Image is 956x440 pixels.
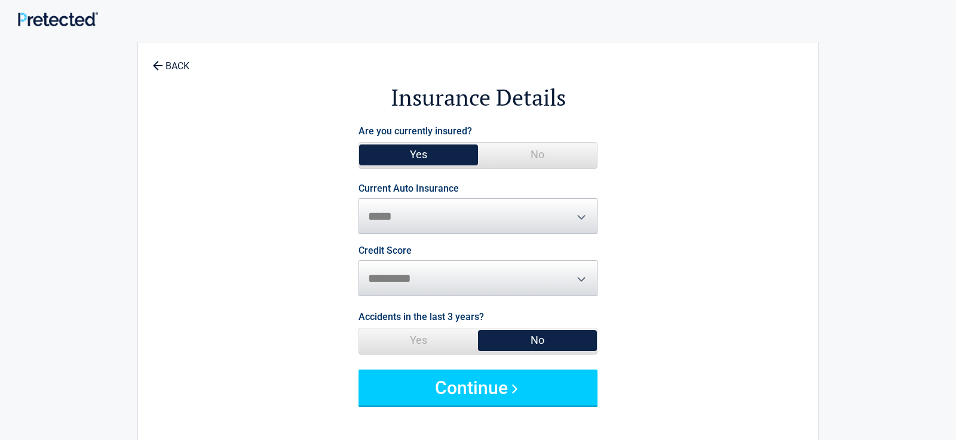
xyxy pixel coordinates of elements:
[358,123,472,139] label: Are you currently insured?
[358,246,412,256] label: Credit Score
[359,328,478,352] span: Yes
[358,184,459,193] label: Current Auto Insurance
[18,12,98,26] img: Main Logo
[478,143,597,167] span: No
[150,50,192,71] a: BACK
[359,143,478,167] span: Yes
[358,309,484,325] label: Accidents in the last 3 years?
[478,328,597,352] span: No
[204,82,752,113] h2: Insurance Details
[358,370,597,405] button: Continue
